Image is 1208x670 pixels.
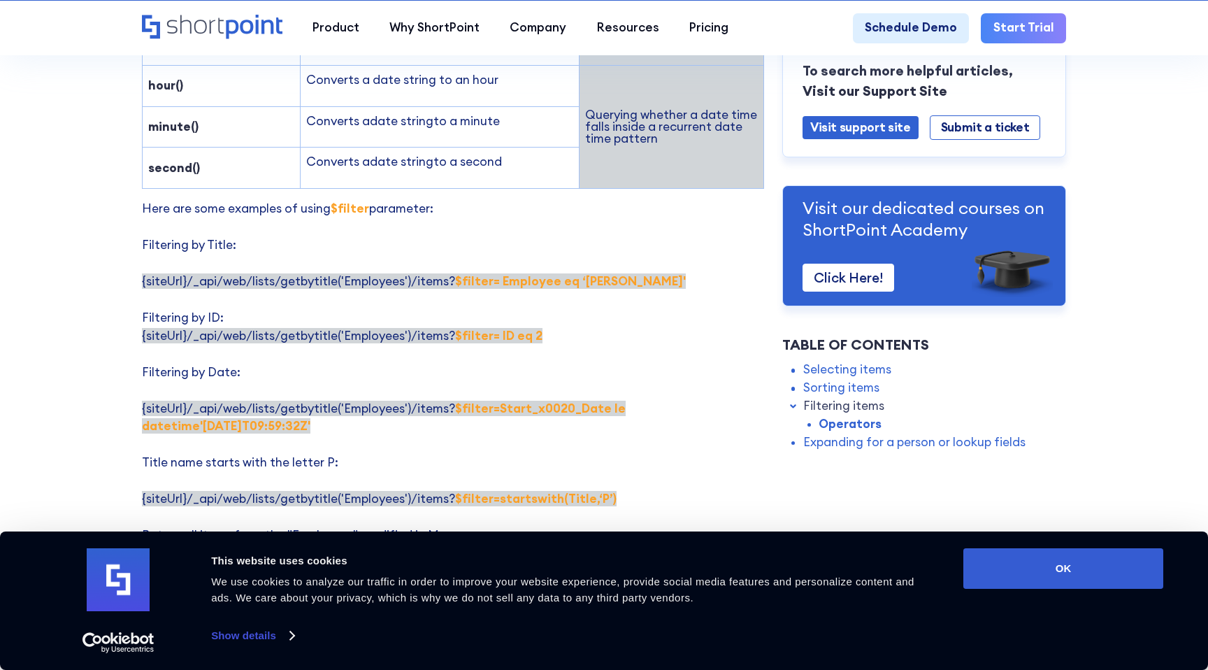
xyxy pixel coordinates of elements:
[331,201,369,216] strong: $filter
[782,334,1066,355] div: Table of Contents
[803,197,1046,241] p: Visit our dedicated courses on ShortPoint Academy
[495,13,582,43] a: Company
[803,117,919,139] a: Visit support site
[148,119,199,134] strong: minute()
[510,19,566,37] div: Company
[306,113,573,131] p: Converts a to a minute
[375,13,495,43] a: Why ShortPoint
[370,113,433,129] span: date string
[853,13,970,43] a: Schedule Demo
[803,361,891,379] a: Selecting items
[142,273,686,289] span: {siteUrl}/_api/web/lists/getbytitle('Employees')/items?
[803,61,1046,101] p: To search more helpful articles, Visit our Support Site
[306,153,573,171] p: Converts a to a second
[142,401,626,434] span: {siteUrl}/_api/web/lists/getbytitle('Employees')/items?
[455,491,617,506] strong: $filter=startswith(Title,‘P’)
[142,328,542,343] span: {siteUrl}/_api/web/lists/getbytitle('Employees')/items?
[389,19,480,37] div: Why ShortPoint
[819,415,882,434] a: Operators
[803,434,1026,452] a: Expanding for a person or lookup fields
[981,13,1066,43] a: Start Trial
[580,65,764,189] td: Querying whether a date time falls inside a recurrent date time pattern
[57,632,180,653] a: Usercentrics Cookiebot - opens in a new window
[142,491,617,506] span: {siteUrl}/_api/web/lists/getbytitle('Employees')/items?
[87,548,150,611] img: logo
[455,328,542,343] strong: $filter= ID eq 2
[180,78,183,93] strong: )
[211,576,914,604] span: We use cookies to analyze our traffic in order to improve your website experience, provide social...
[298,13,375,43] a: Product
[597,19,659,37] div: Resources
[674,13,743,43] a: Pricing
[370,154,433,169] span: date string
[142,15,282,41] a: Home
[689,19,728,37] div: Pricing
[803,379,879,397] a: Sorting items
[930,116,1041,140] a: Submit a ticket
[582,13,674,43] a: Resources
[963,548,1163,589] button: OK
[306,71,573,90] p: Converts a date string to an hour
[803,264,894,292] a: Click Here!
[148,78,180,93] strong: hour(
[211,553,932,569] div: This website uses cookies
[211,625,294,646] a: Show details
[312,19,359,37] div: Product
[455,273,686,289] strong: $filter= Employee eq ‘[PERSON_NAME]'
[148,160,200,176] strong: second()
[803,397,884,415] a: Filtering items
